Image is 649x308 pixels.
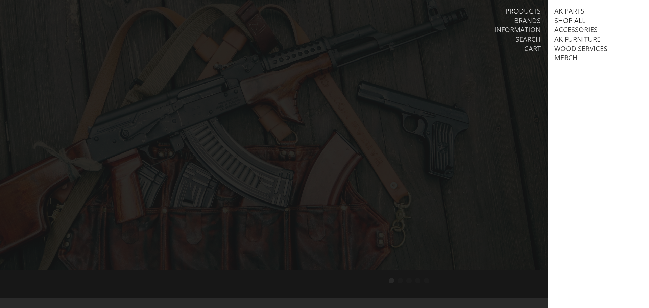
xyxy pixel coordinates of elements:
[554,25,598,34] a: Accessories
[515,35,541,44] a: Search
[524,44,541,53] a: Cart
[505,7,541,16] a: Products
[494,25,541,34] a: Information
[514,16,541,25] a: Brands
[554,35,601,44] a: AK Furniture
[554,44,607,53] a: Wood Services
[554,7,584,16] a: AK Parts
[554,16,585,25] a: Shop All
[554,53,578,62] a: Merch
